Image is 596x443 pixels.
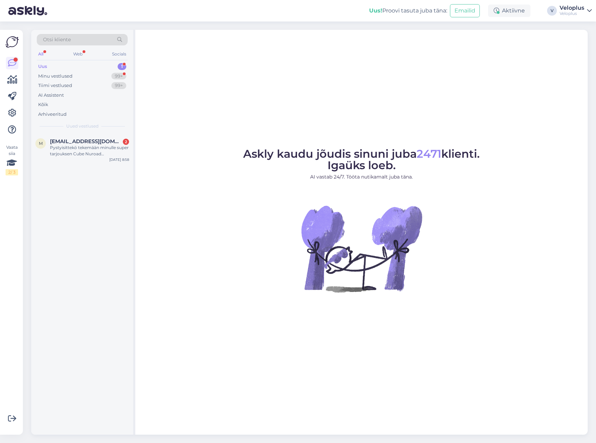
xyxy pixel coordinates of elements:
div: Tiimi vestlused [38,82,72,89]
div: Aktiivne [488,5,530,17]
div: Uus [38,63,47,70]
div: 99+ [111,73,126,80]
span: Uued vestlused [66,123,99,129]
div: All [37,50,45,59]
div: Veloplus [560,5,584,11]
div: Arhiveeritud [38,111,67,118]
div: 2 / 3 [6,169,18,175]
div: Vaata siia [6,144,18,175]
div: 1 [118,63,126,70]
p: AI vastab 24/7. Tööta nutikamalt juba täna. [243,173,480,181]
div: 99+ [111,82,126,89]
div: Veloplus [560,11,584,16]
span: Askly kaudu jõudis sinuni juba klienti. Igaüks loeb. [243,147,480,172]
img: No Chat active [299,186,424,311]
span: 2471 [417,147,441,160]
span: m [39,141,43,146]
div: V [547,6,557,16]
img: Askly Logo [6,35,19,49]
div: Pystyisittekö tekemään minulle super tarjouksen Cube Nuroad [MEDICAL_DATA] pyörästä? Kiitos! [50,145,129,157]
b: Uus! [369,7,382,14]
div: Proovi tasuta juba täna: [369,7,447,15]
div: [DATE] 8:58 [109,157,129,162]
div: 2 [123,139,129,145]
div: Socials [111,50,128,59]
div: Web [72,50,84,59]
span: Otsi kliente [43,36,71,43]
span: matiaskalkkila@gmail.com [50,138,122,145]
div: Kõik [38,101,48,108]
div: Minu vestlused [38,73,73,80]
a: VeloplusVeloplus [560,5,592,16]
div: AI Assistent [38,92,64,99]
button: Emailid [450,4,480,17]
